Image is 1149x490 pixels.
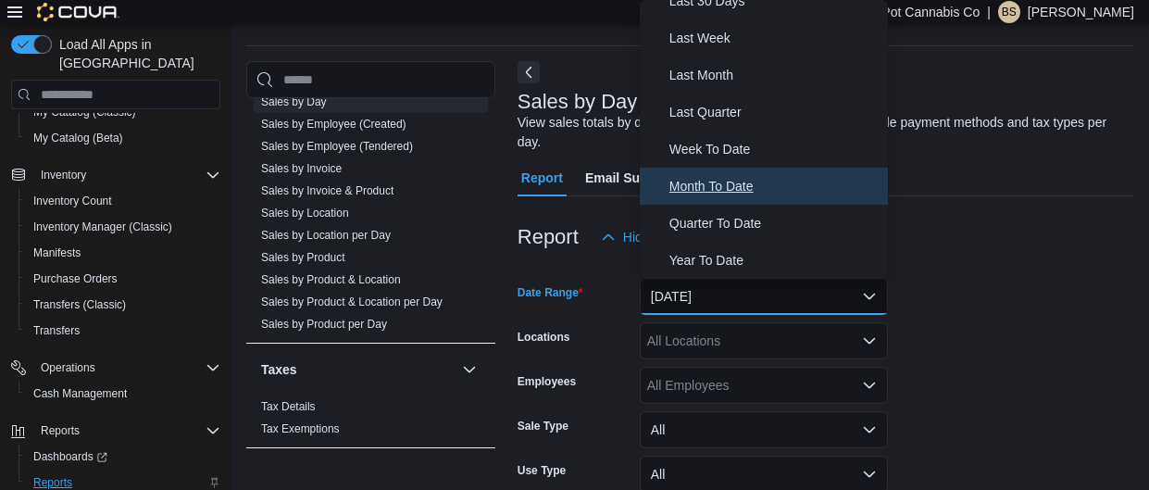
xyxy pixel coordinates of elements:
[1028,1,1134,23] p: [PERSON_NAME]
[26,242,88,264] a: Manifests
[518,374,576,389] label: Employees
[669,249,880,271] span: Year To Date
[815,1,980,23] p: The Hunny Pot Cannabis Co
[26,446,115,468] a: Dashboards
[261,207,349,220] a: Sales by Location
[669,64,880,86] span: Last Month
[19,188,228,214] button: Inventory Count
[19,318,228,344] button: Transfers
[26,242,220,264] span: Manifests
[19,125,228,151] button: My Catalog (Beta)
[33,220,172,234] span: Inventory Manager (Classic)
[26,216,180,238] a: Inventory Manager (Classic)
[585,159,703,196] span: Email Subscription
[261,250,345,265] span: Sales by Product
[4,418,228,444] button: Reports
[669,27,880,49] span: Last Week
[26,294,220,316] span: Transfers (Classic)
[518,463,566,478] label: Use Type
[33,245,81,260] span: Manifests
[518,419,568,433] label: Sale Type
[246,46,495,343] div: Sales
[26,383,220,405] span: Cash Management
[33,194,112,208] span: Inventory Count
[261,118,406,131] a: Sales by Employee (Created)
[4,162,228,188] button: Inventory
[261,95,327,108] a: Sales by Day
[33,449,107,464] span: Dashboards
[26,294,133,316] a: Transfers (Classic)
[19,266,228,292] button: Purchase Orders
[521,159,563,196] span: Report
[26,268,125,290] a: Purchase Orders
[640,278,888,315] button: [DATE]
[41,423,80,438] span: Reports
[261,295,443,309] span: Sales by Product & Location per Day
[261,94,327,109] span: Sales by Day
[4,355,228,381] button: Operations
[261,360,297,379] h3: Taxes
[261,184,393,197] a: Sales by Invoice & Product
[33,357,220,379] span: Operations
[33,131,123,145] span: My Catalog (Beta)
[19,214,228,240] button: Inventory Manager (Classic)
[669,138,880,160] span: Week To Date
[261,139,413,154] span: Sales by Employee (Tendered)
[26,446,220,468] span: Dashboards
[26,190,119,212] a: Inventory Count
[33,420,220,442] span: Reports
[19,444,228,470] a: Dashboards
[26,190,220,212] span: Inventory Count
[261,360,455,379] button: Taxes
[26,268,220,290] span: Purchase Orders
[518,91,638,113] h3: Sales by Day
[261,206,349,220] span: Sales by Location
[33,164,94,186] button: Inventory
[862,333,877,348] button: Open list of options
[26,127,131,149] a: My Catalog (Beta)
[26,320,87,342] a: Transfers
[33,323,80,338] span: Transfers
[593,219,728,256] button: Hide Parameters
[26,383,134,405] a: Cash Management
[518,285,583,300] label: Date Range
[261,317,387,332] span: Sales by Product per Day
[261,228,391,243] span: Sales by Location per Day
[669,175,880,197] span: Month To Date
[623,228,720,246] span: Hide Parameters
[261,273,401,286] a: Sales by Product & Location
[41,360,95,375] span: Operations
[33,271,118,286] span: Purchase Orders
[52,35,220,72] span: Load All Apps in [GEOGRAPHIC_DATA]
[640,411,888,448] button: All
[261,421,340,436] span: Tax Exemptions
[261,400,316,413] a: Tax Details
[998,1,1020,23] div: Brandon Saltzman
[26,127,220,149] span: My Catalog (Beta)
[33,297,126,312] span: Transfers (Classic)
[41,168,86,182] span: Inventory
[261,422,340,435] a: Tax Exemptions
[261,272,401,287] span: Sales by Product & Location
[261,140,413,153] a: Sales by Employee (Tendered)
[518,226,579,248] h3: Report
[261,399,316,414] span: Tax Details
[19,292,228,318] button: Transfers (Classic)
[261,161,342,176] span: Sales by Invoice
[33,357,103,379] button: Operations
[669,212,880,234] span: Quarter To Date
[26,216,220,238] span: Inventory Manager (Classic)
[261,251,345,264] a: Sales by Product
[518,330,570,345] label: Locations
[37,3,119,21] img: Cova
[261,117,406,132] span: Sales by Employee (Created)
[26,320,220,342] span: Transfers
[458,358,481,381] button: Taxes
[33,420,87,442] button: Reports
[33,475,72,490] span: Reports
[19,381,228,407] button: Cash Management
[261,183,393,198] span: Sales by Invoice & Product
[987,1,991,23] p: |
[33,164,220,186] span: Inventory
[246,396,495,447] div: Taxes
